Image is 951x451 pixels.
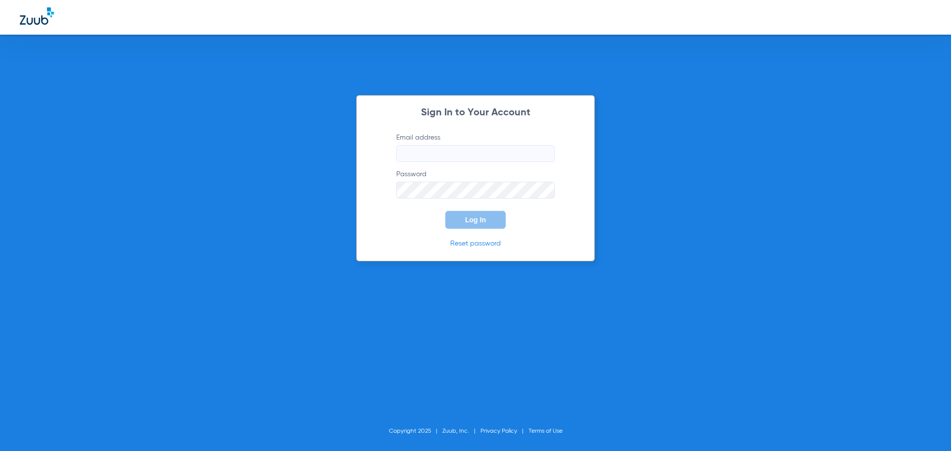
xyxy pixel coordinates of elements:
button: Log In [445,211,506,229]
li: Copyright 2025 [389,426,442,436]
label: Password [396,169,555,199]
a: Reset password [450,240,501,247]
a: Terms of Use [528,428,563,434]
li: Zuub, Inc. [442,426,480,436]
label: Email address [396,133,555,162]
h2: Sign In to Your Account [381,108,570,118]
a: Privacy Policy [480,428,517,434]
img: Zuub Logo [20,7,54,25]
input: Email address [396,145,555,162]
input: Password [396,182,555,199]
span: Log In [465,216,486,224]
